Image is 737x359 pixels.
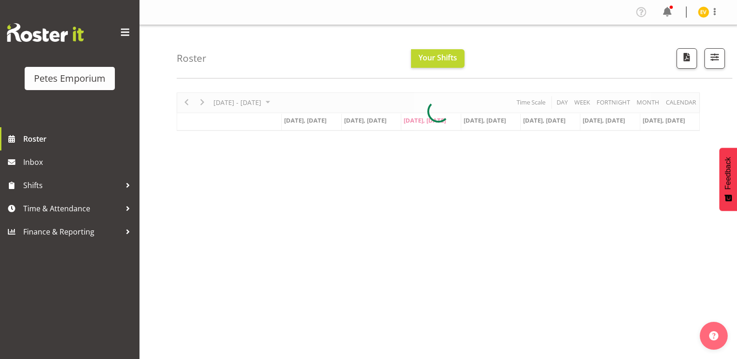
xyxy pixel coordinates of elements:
[23,225,121,239] span: Finance & Reporting
[23,178,121,192] span: Shifts
[724,157,732,189] span: Feedback
[34,72,106,85] div: Petes Emporium
[7,23,84,42] img: Rosterit website logo
[411,49,465,68] button: Your Shifts
[698,7,709,18] img: eva-vailini10223.jpg
[177,53,206,64] h4: Roster
[418,52,457,63] span: Your Shifts
[23,155,135,169] span: Inbox
[23,202,121,215] span: Time & Attendance
[677,48,697,69] button: Download a PDF of the roster according to the set date range.
[704,48,725,69] button: Filter Shifts
[23,132,135,146] span: Roster
[709,331,718,340] img: help-xxl-2.png
[719,148,737,211] button: Feedback - Show survey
